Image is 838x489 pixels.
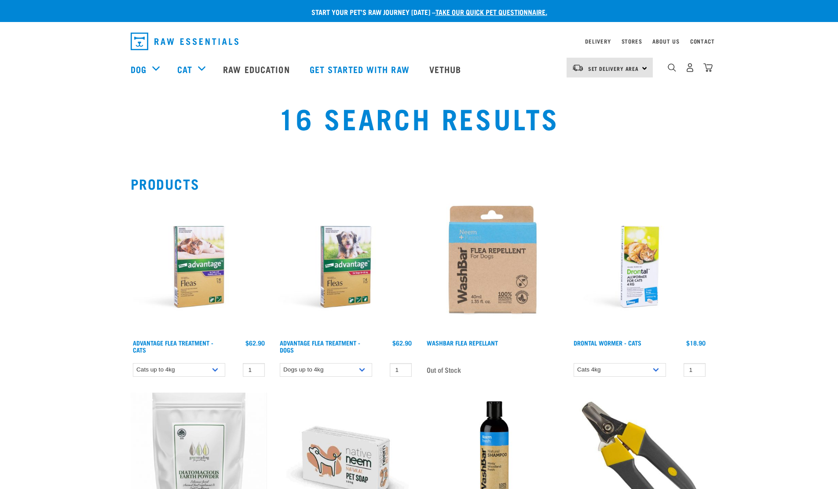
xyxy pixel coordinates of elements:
[574,341,641,344] a: Drontal Wormer - Cats
[280,341,360,351] a: Advantage Flea Treatment - Dogs
[390,363,412,377] input: 1
[124,29,715,54] nav: dropdown navigation
[685,63,695,72] img: user.png
[668,63,676,72] img: home-icon-1@2x.png
[686,339,706,346] div: $18.90
[622,40,642,43] a: Stores
[278,199,414,335] img: RE Product Shoot 2023 Nov8657
[131,33,238,50] img: Raw Essentials Logo
[571,199,708,335] img: RE Product Shoot 2023 Nov8662
[177,63,192,76] a: Cat
[424,199,561,335] img: Wash Bar Flea Repel For Dogs
[690,40,715,43] a: Contact
[301,51,421,87] a: Get started with Raw
[652,40,679,43] a: About Us
[245,339,265,346] div: $62.90
[155,102,682,133] h1: 16 Search Results
[243,363,265,377] input: 1
[392,339,412,346] div: $62.90
[588,67,639,70] span: Set Delivery Area
[214,51,300,87] a: Raw Education
[703,63,713,72] img: home-icon@2x.png
[131,199,267,335] img: RE Product Shoot 2023 Nov8660
[585,40,611,43] a: Delivery
[572,64,584,72] img: van-moving.png
[427,363,461,376] span: Out of Stock
[421,51,472,87] a: Vethub
[427,341,498,344] a: WashBar Flea Repellant
[684,363,706,377] input: 1
[435,10,547,14] a: take our quick pet questionnaire.
[131,63,146,76] a: Dog
[133,341,213,351] a: Advantage Flea Treatment - Cats
[131,176,708,191] h2: Products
